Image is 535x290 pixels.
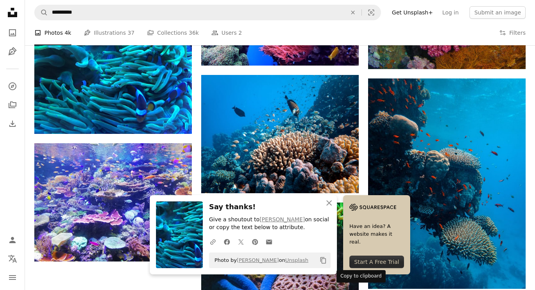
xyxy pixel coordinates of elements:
[387,6,438,19] a: Get Unsplash+
[262,234,276,249] a: Share over email
[209,216,331,231] p: Give a shoutout to on social or copy the text below to attribute.
[349,201,396,213] img: file-1705255347840-230a6ab5bca9image
[239,28,242,37] span: 2
[344,5,361,20] button: Clear
[237,257,279,263] a: [PERSON_NAME]
[34,16,192,134] img: clown fishes
[34,5,381,20] form: Find visuals sitewide
[5,44,20,59] a: Illustrations
[189,28,199,37] span: 36k
[285,257,308,263] a: Unsplash
[368,78,526,289] img: gray and black fish under water
[337,270,386,283] div: Copy to clipboard
[234,234,248,249] a: Share on Twitter
[438,6,463,19] a: Log in
[349,256,404,268] div: Start A Free Trial
[499,20,526,45] button: Filters
[5,78,20,94] a: Explore
[35,5,48,20] button: Search Unsplash
[343,195,410,274] a: Have an idea? A website makes it real.Start A Free Trial
[368,180,526,187] a: gray and black fish under water
[5,97,20,113] a: Collections
[362,5,381,20] button: Visual search
[34,143,192,262] img: school of fish on corals
[5,116,20,132] a: Download History
[248,234,262,249] a: Share on Pinterest
[5,5,20,22] a: Home — Unsplash
[211,20,242,45] a: Users 2
[260,216,305,222] a: [PERSON_NAME]
[317,254,330,267] button: Copy to clipboard
[5,25,20,41] a: Photos
[34,71,192,78] a: clown fishes
[201,75,359,193] img: school of fish in body of water
[5,270,20,285] button: Menu
[349,222,404,246] span: Have an idea? A website makes it real.
[128,28,135,37] span: 37
[84,20,135,45] a: Illustrations 37
[34,199,192,206] a: school of fish on corals
[201,130,359,137] a: school of fish in body of water
[147,20,199,45] a: Collections 36k
[5,232,20,248] a: Log in / Sign up
[220,234,234,249] a: Share on Facebook
[209,201,331,213] h3: Say thanks!
[5,251,20,267] button: Language
[211,254,308,267] span: Photo by on
[469,6,526,19] button: Submit an image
